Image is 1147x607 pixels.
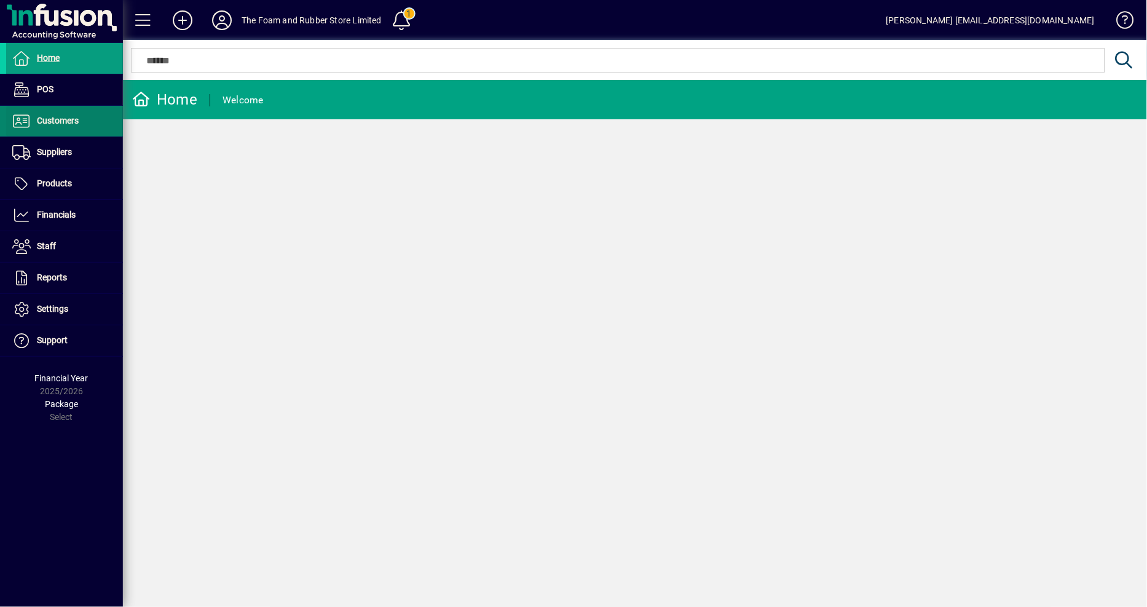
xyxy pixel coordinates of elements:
a: Knowledge Base [1107,2,1132,42]
span: Suppliers [37,147,72,157]
span: Financial Year [35,373,89,383]
span: Financials [37,210,76,220]
a: Settings [6,294,123,325]
button: Profile [202,9,242,31]
a: POS [6,74,123,105]
a: Customers [6,106,123,137]
a: Suppliers [6,137,123,168]
div: Home [132,90,197,109]
span: POS [37,84,53,94]
a: Support [6,325,123,356]
a: Reports [6,263,123,293]
span: Settings [37,304,68,314]
span: Support [37,335,68,345]
span: Products [37,178,72,188]
a: Financials [6,200,123,231]
span: Home [37,53,60,63]
div: The Foam and Rubber Store Limited [242,10,382,30]
span: Package [45,399,78,409]
div: [PERSON_NAME] [EMAIL_ADDRESS][DOMAIN_NAME] [886,10,1095,30]
span: Reports [37,272,67,282]
button: Add [163,9,202,31]
a: Products [6,169,123,199]
div: Welcome [223,90,264,110]
span: Staff [37,241,56,251]
a: Staff [6,231,123,262]
span: Customers [37,116,79,125]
